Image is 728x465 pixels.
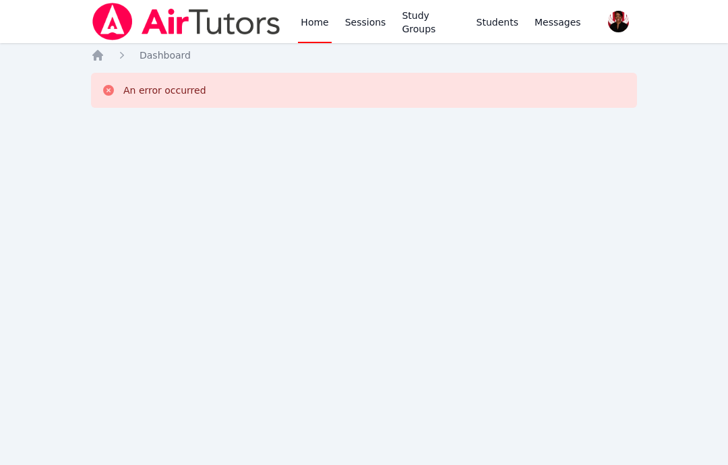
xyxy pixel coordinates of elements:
span: Dashboard [140,50,191,61]
nav: Breadcrumb [91,49,637,62]
a: Dashboard [140,49,191,62]
div: An error occurred [123,84,206,97]
img: Air Tutors [91,3,282,40]
span: Messages [535,15,581,29]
